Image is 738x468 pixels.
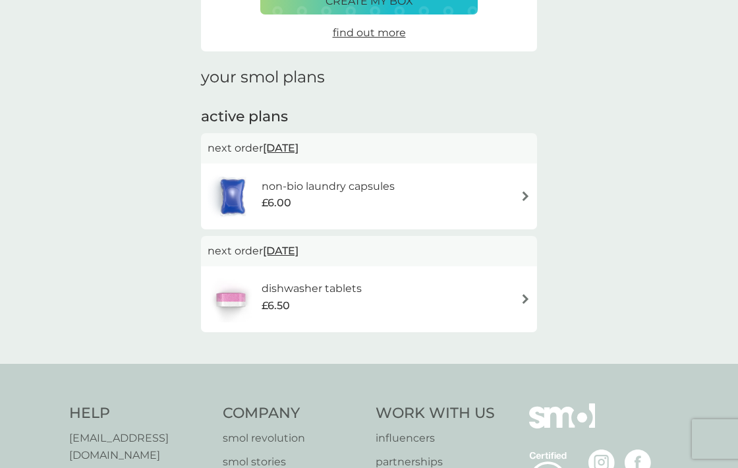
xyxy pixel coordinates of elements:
[376,403,495,424] h4: Work With Us
[208,140,530,157] p: next order
[262,280,362,297] h6: dishwasher tablets
[201,68,537,87] h1: your smol plans
[223,403,363,424] h4: Company
[529,403,595,448] img: smol
[208,243,530,260] p: next order
[263,238,298,264] span: [DATE]
[333,26,406,39] span: find out more
[69,430,210,463] a: [EMAIL_ADDRESS][DOMAIN_NAME]
[69,403,210,424] h4: Help
[376,430,495,447] a: influencers
[208,276,254,322] img: dishwasher tablets
[262,194,291,212] span: £6.00
[521,191,530,201] img: arrow right
[208,173,258,219] img: non-bio laundry capsules
[201,107,537,127] h2: active plans
[223,430,363,447] a: smol revolution
[521,294,530,304] img: arrow right
[262,297,290,314] span: £6.50
[262,178,395,195] h6: non-bio laundry capsules
[263,135,298,161] span: [DATE]
[333,24,406,42] a: find out more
